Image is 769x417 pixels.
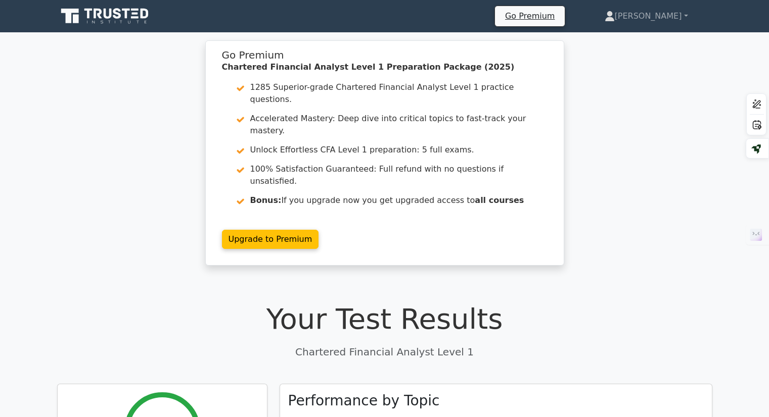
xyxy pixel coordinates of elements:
[57,302,712,336] h1: Your Test Results
[499,9,561,23] a: Go Premium
[580,6,712,26] a: [PERSON_NAME]
[57,344,712,359] p: Chartered Financial Analyst Level 1
[288,392,440,409] h3: Performance by Topic
[222,230,319,249] a: Upgrade to Premium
